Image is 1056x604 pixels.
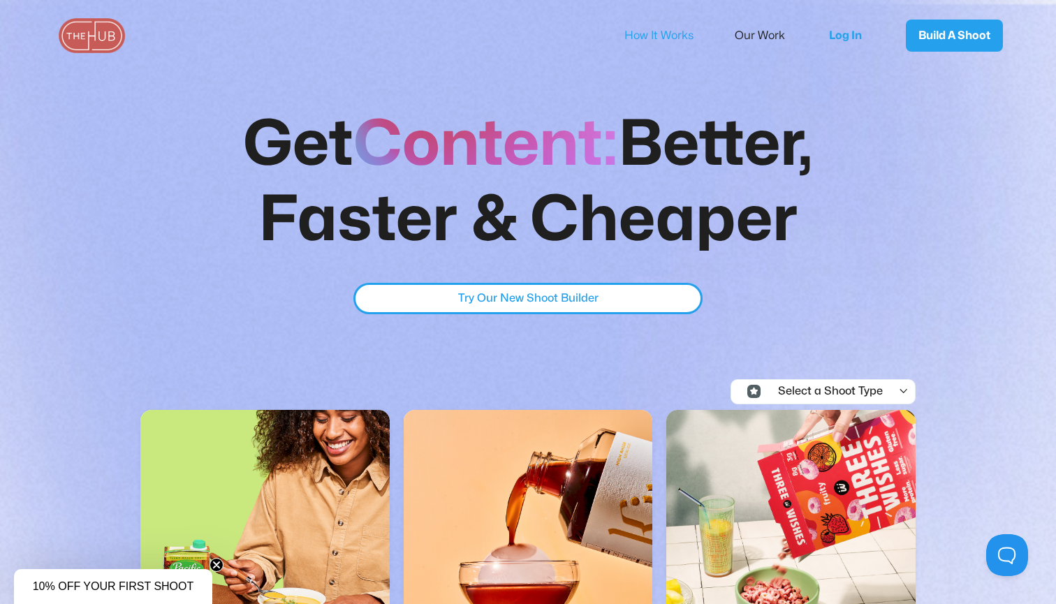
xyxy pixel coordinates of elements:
img: Icon Select Category - Localfinder X Webflow Template [747,385,761,398]
div:  [898,385,909,398]
div: Try Our New Shoot Builder [458,289,599,307]
strong: Get [243,115,353,175]
div: Icon Select Category - Localfinder X Webflow TemplateSelect a Shoot Type [731,380,969,404]
div: Select a Shoot Type [766,385,883,398]
strong: Content [353,115,603,175]
button: Close teaser [210,558,223,572]
strong: : [603,115,618,175]
a: Log In [815,13,885,59]
div: 10% OFF YOUR FIRST SHOOTClose teaser [14,569,212,604]
iframe: Toggle Customer Support [986,534,1028,576]
a: Build A Shoot [906,20,1003,52]
span: 10% OFF YOUR FIRST SHOOT [33,580,194,592]
a: How It Works [624,21,712,50]
a: Our Work [735,21,804,50]
a: Try Our New Shoot Builder [353,283,703,314]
